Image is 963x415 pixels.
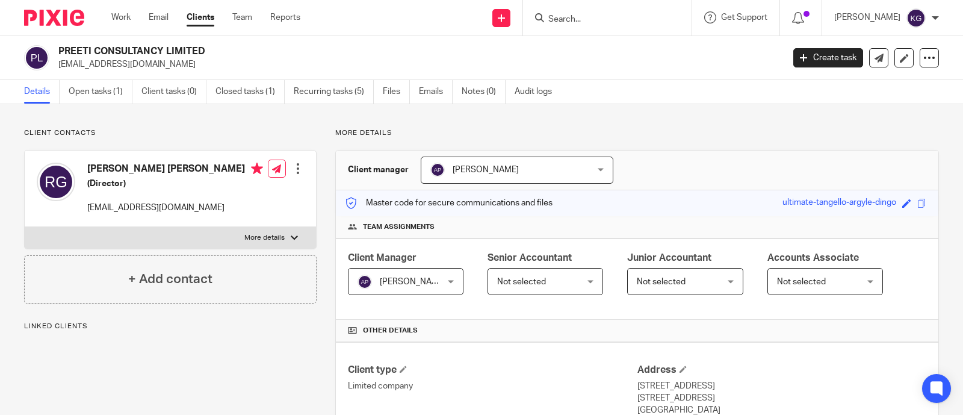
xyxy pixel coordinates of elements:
[111,11,131,23] a: Work
[363,222,435,232] span: Team assignments
[793,48,863,67] a: Create task
[24,10,84,26] img: Pixie
[462,80,506,104] a: Notes (0)
[87,202,263,214] p: [EMAIL_ADDRESS][DOMAIN_NAME]
[419,80,453,104] a: Emails
[363,326,418,335] span: Other details
[37,163,75,201] img: svg%3E
[497,278,546,286] span: Not selected
[383,80,410,104] a: Files
[358,275,372,289] img: svg%3E
[128,270,212,289] h4: + Add contact
[244,233,285,243] p: More details
[637,278,686,286] span: Not selected
[488,253,572,263] span: Senior Accountant
[637,364,926,376] h4: Address
[69,80,132,104] a: Open tasks (1)
[24,45,49,70] img: svg%3E
[87,178,263,190] h5: (Director)
[187,11,214,23] a: Clients
[215,80,285,104] a: Closed tasks (1)
[232,11,252,23] a: Team
[345,197,553,209] p: Master code for secure communications and files
[24,80,60,104] a: Details
[637,392,926,404] p: [STREET_ADDRESS]
[58,45,632,58] h2: PREETI CONSULTANCY LIMITED
[348,253,416,263] span: Client Manager
[767,253,859,263] span: Accounts Associate
[24,128,317,138] p: Client contacts
[547,14,655,25] input: Search
[294,80,374,104] a: Recurring tasks (5)
[782,196,896,210] div: ultimate-tangello-argyle-dingo
[637,380,926,392] p: [STREET_ADDRESS]
[348,380,637,392] p: Limited company
[24,322,317,331] p: Linked clients
[335,128,939,138] p: More details
[380,278,446,286] span: [PERSON_NAME]
[515,80,561,104] a: Audit logs
[58,58,775,70] p: [EMAIL_ADDRESS][DOMAIN_NAME]
[777,278,826,286] span: Not selected
[87,163,263,178] h4: [PERSON_NAME] [PERSON_NAME]
[270,11,300,23] a: Reports
[906,8,926,28] img: svg%3E
[627,253,711,263] span: Junior Accountant
[251,163,263,175] i: Primary
[141,80,206,104] a: Client tasks (0)
[453,166,519,174] span: [PERSON_NAME]
[348,164,409,176] h3: Client manager
[721,13,767,22] span: Get Support
[149,11,169,23] a: Email
[348,364,637,376] h4: Client type
[834,11,900,23] p: [PERSON_NAME]
[430,163,445,177] img: svg%3E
